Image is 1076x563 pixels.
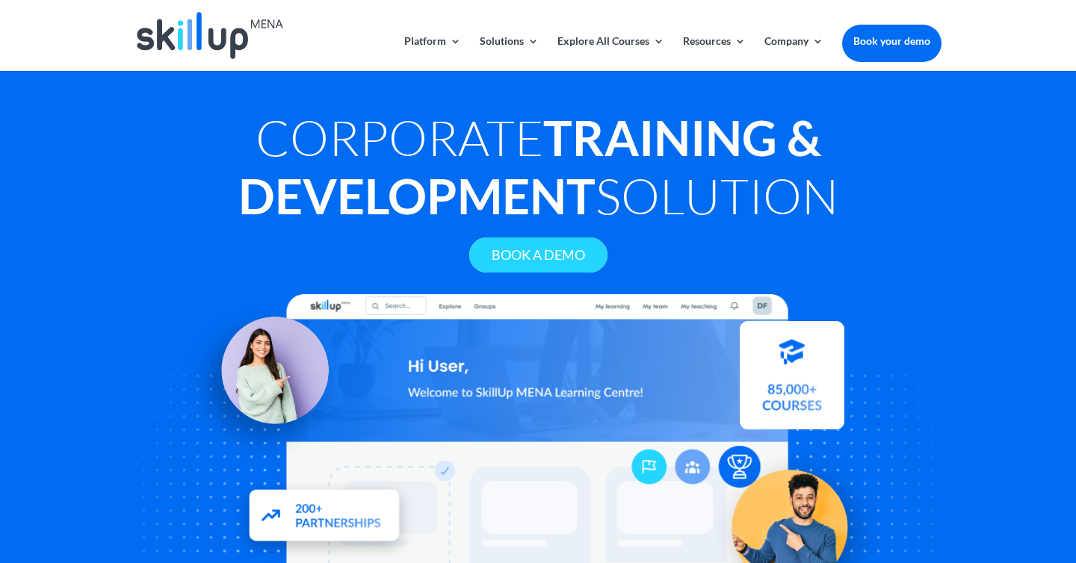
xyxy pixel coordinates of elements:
[134,108,941,232] h1: Corporate Solution
[469,237,607,273] a: Book A Demo
[183,299,344,460] img: Learning Management Solution - SkillUp
[557,36,664,71] a: Explore All Courses
[232,476,417,562] img: Partners - SkillUp Mena
[764,36,823,71] a: Company
[238,108,821,225] strong: Training & Development
[480,36,539,71] a: Solutions
[404,36,461,71] a: Platform
[137,12,283,59] img: Skillup Mena
[740,328,844,436] img: Courses library - SkillUp MENA
[683,36,746,71] a: Resources
[842,25,941,57] a: Book your demo
[820,402,1076,563] iframe: Chat Widget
